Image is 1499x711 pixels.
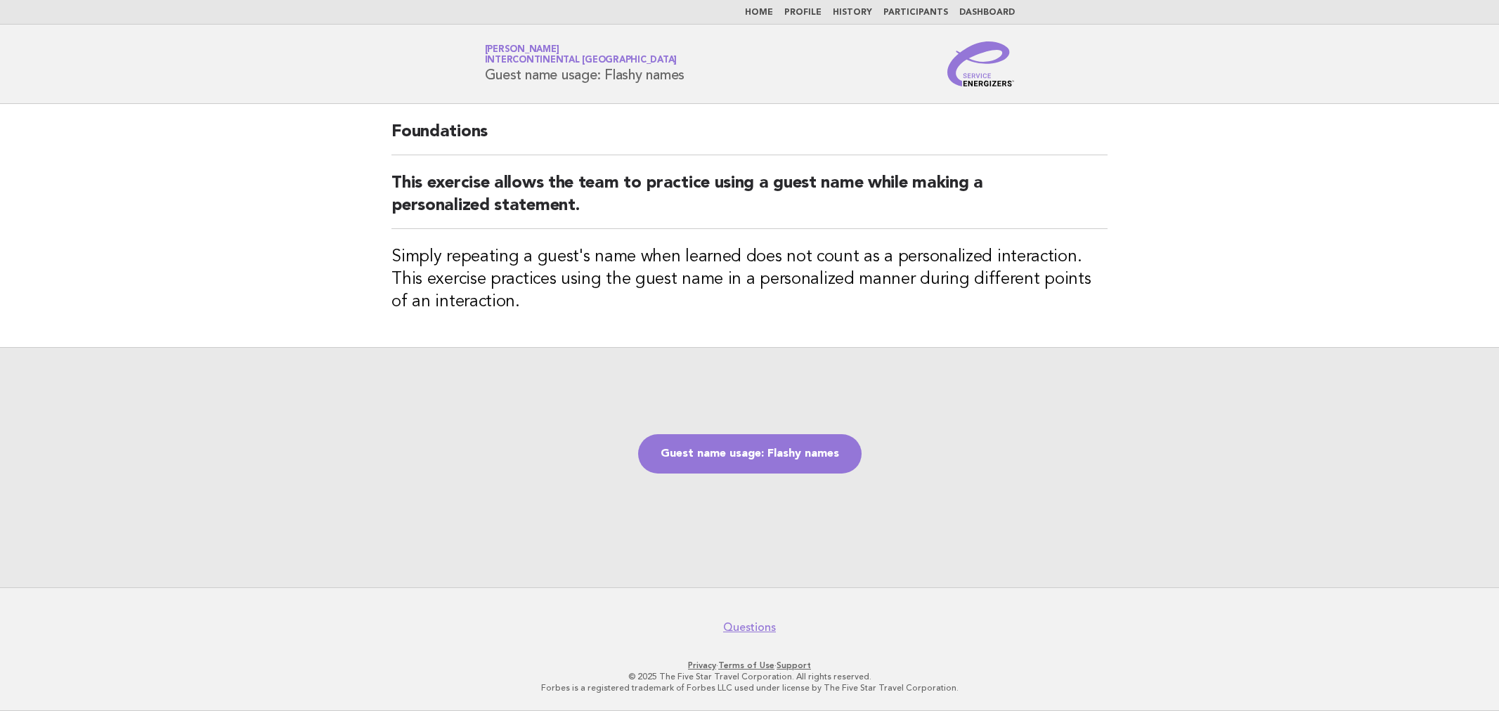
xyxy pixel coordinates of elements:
[391,121,1108,155] h2: Foundations
[784,8,822,17] a: Profile
[485,46,685,82] h1: Guest name usage: Flashy names
[883,8,948,17] a: Participants
[638,434,862,474] a: Guest name usage: Flashy names
[485,45,677,65] a: [PERSON_NAME]InterContinental [GEOGRAPHIC_DATA]
[320,682,1180,693] p: Forbes is a registered trademark of Forbes LLC used under license by The Five Star Travel Corpora...
[718,660,774,670] a: Terms of Use
[688,660,716,670] a: Privacy
[391,172,1108,229] h2: This exercise allows the team to practice using a guest name while making a personalized statement.
[947,41,1015,86] img: Service Energizers
[391,246,1108,313] h3: Simply repeating a guest's name when learned does not count as a personalized interaction. This e...
[833,8,872,17] a: History
[777,660,811,670] a: Support
[959,8,1015,17] a: Dashboard
[723,620,776,634] a: Questions
[745,8,773,17] a: Home
[320,671,1180,682] p: © 2025 The Five Star Travel Corporation. All rights reserved.
[485,56,677,65] span: InterContinental [GEOGRAPHIC_DATA]
[320,660,1180,671] p: · ·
